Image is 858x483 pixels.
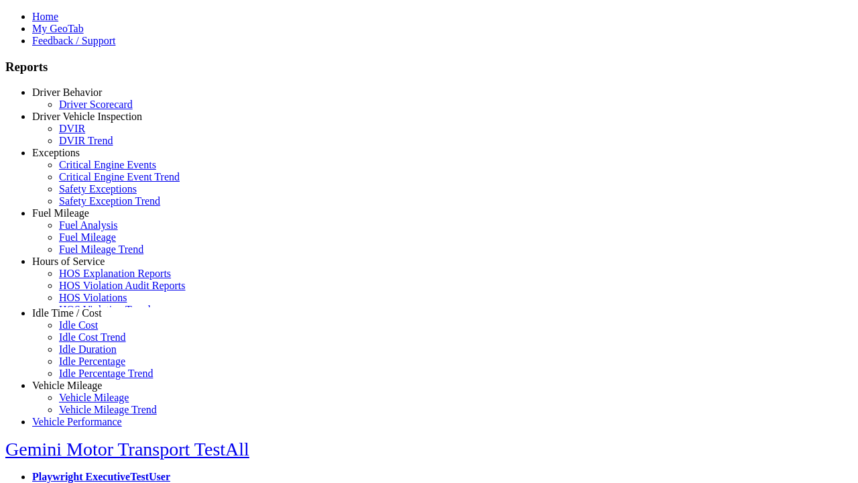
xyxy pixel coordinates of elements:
[32,416,122,427] a: Vehicle Performance
[59,280,186,291] a: HOS Violation Audit Reports
[32,147,80,158] a: Exceptions
[32,207,89,219] a: Fuel Mileage
[32,471,170,482] a: Playwright ExecutiveTestUser
[32,23,84,34] a: My GeoTab
[59,319,98,331] a: Idle Cost
[59,231,116,243] a: Fuel Mileage
[59,183,137,195] a: Safety Exceptions
[59,123,85,134] a: DVIR
[59,171,180,182] a: Critical Engine Event Trend
[59,244,143,255] a: Fuel Mileage Trend
[59,268,171,279] a: HOS Explanation Reports
[59,159,156,170] a: Critical Engine Events
[59,99,133,110] a: Driver Scorecard
[59,343,117,355] a: Idle Duration
[59,404,157,415] a: Vehicle Mileage Trend
[32,111,142,122] a: Driver Vehicle Inspection
[59,135,113,146] a: DVIR Trend
[59,331,126,343] a: Idle Cost Trend
[59,219,118,231] a: Fuel Analysis
[59,292,127,303] a: HOS Violations
[32,87,102,98] a: Driver Behavior
[32,35,115,46] a: Feedback / Support
[5,60,853,74] h3: Reports
[59,356,125,367] a: Idle Percentage
[5,439,249,460] a: Gemini Motor Transport TestAll
[32,307,102,319] a: Idle Time / Cost
[32,256,105,267] a: Hours of Service
[59,304,151,315] a: HOS Violation Trend
[59,392,129,403] a: Vehicle Mileage
[59,195,160,207] a: Safety Exception Trend
[32,380,102,391] a: Vehicle Mileage
[32,11,58,22] a: Home
[59,368,153,379] a: Idle Percentage Trend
